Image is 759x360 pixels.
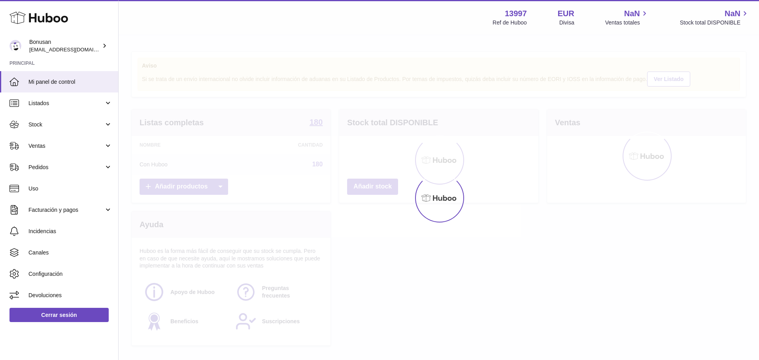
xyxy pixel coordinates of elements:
[28,121,104,128] span: Stock
[28,292,112,299] span: Devoluciones
[28,164,104,171] span: Pedidos
[9,40,21,52] img: info@bonusan.es
[28,78,112,86] span: Mi panel de control
[725,8,740,19] span: NaN
[28,270,112,278] span: Configuración
[680,19,750,26] span: Stock total DISPONIBLE
[624,8,640,19] span: NaN
[505,8,527,19] strong: 13997
[559,19,574,26] div: Divisa
[9,308,109,322] a: Cerrar sesión
[605,8,649,26] a: NaN Ventas totales
[680,8,750,26] a: NaN Stock total DISPONIBLE
[29,38,100,53] div: Bonusan
[558,8,574,19] strong: EUR
[28,206,104,214] span: Facturación y pagos
[28,228,112,235] span: Incidencias
[28,142,104,150] span: Ventas
[29,46,116,53] span: [EMAIL_ADDRESS][DOMAIN_NAME]
[28,100,104,107] span: Listados
[28,185,112,192] span: Uso
[493,19,527,26] div: Ref de Huboo
[28,249,112,256] span: Canales
[605,19,649,26] span: Ventas totales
